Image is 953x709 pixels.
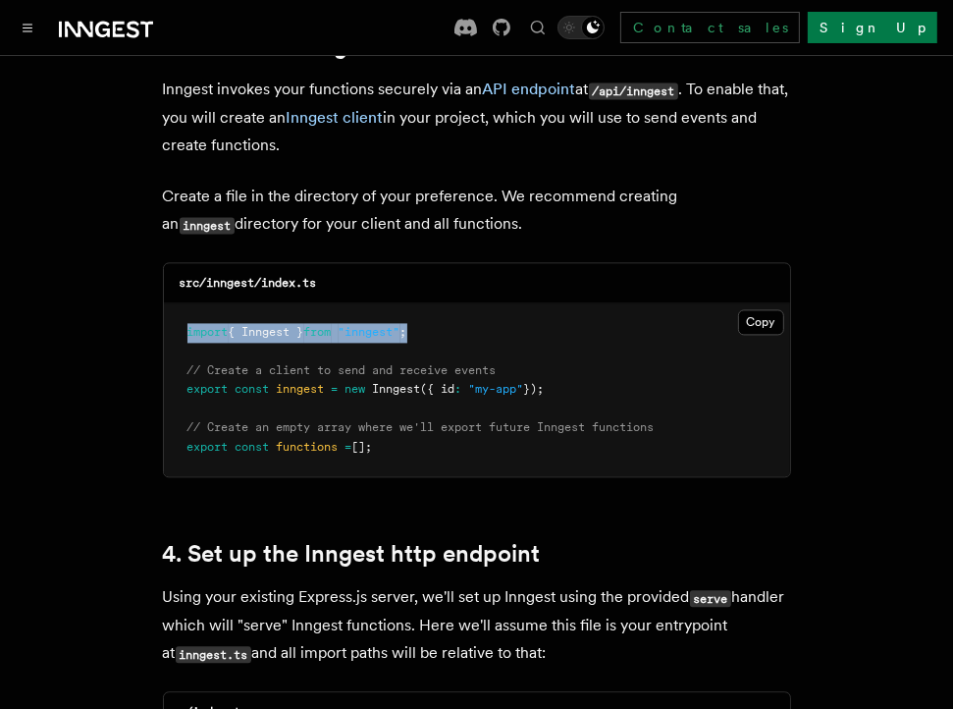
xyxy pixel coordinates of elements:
[187,420,655,434] span: // Create an empty array where we'll export future Inngest functions
[163,540,541,568] a: 4. Set up the Inngest http endpoint
[187,325,229,339] span: import
[400,325,407,339] span: ;
[421,382,455,396] span: ({ id
[187,363,497,377] span: // Create a client to send and receive events
[738,309,784,335] button: Copy
[345,440,352,454] span: =
[373,382,421,396] span: Inngest
[524,382,545,396] span: });
[229,325,304,339] span: { Inngest }
[187,440,229,454] span: export
[176,646,251,663] code: inngest.ts
[589,82,678,99] code: /api/inngest
[16,16,39,39] button: Toggle navigation
[483,80,576,98] a: API endpoint
[690,590,731,607] code: serve
[287,108,384,127] a: Inngest client
[557,16,605,39] button: Toggle dark mode
[455,382,462,396] span: :
[187,382,229,396] span: export
[180,217,235,234] code: inngest
[277,382,325,396] span: inngest
[339,325,400,339] span: "inngest"
[526,16,550,39] button: Find something...
[163,583,791,668] p: Using your existing Express.js server, we'll set up Inngest using the provided handler which will...
[277,440,339,454] span: functions
[345,382,366,396] span: new
[304,325,332,339] span: from
[332,382,339,396] span: =
[469,382,524,396] span: "my-app"
[236,440,270,454] span: const
[180,276,317,290] code: src/inngest/index.ts
[808,12,937,43] a: Sign Up
[620,12,800,43] a: Contact sales
[163,183,791,239] p: Create a file in the directory of your preference. We recommend creating an directory for your cl...
[236,382,270,396] span: const
[352,440,373,454] span: [];
[163,76,791,159] p: Inngest invokes your functions securely via an at . To enable that, you will create an in your pr...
